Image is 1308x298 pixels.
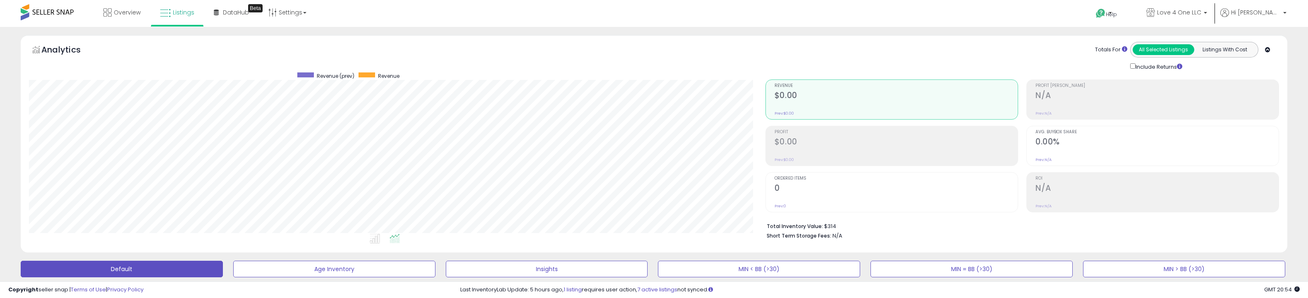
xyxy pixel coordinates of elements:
h2: 0.00% [1035,137,1279,148]
small: Prev: N/A [1035,204,1052,209]
h5: Analytics [41,44,97,58]
span: Revenue [775,84,1018,88]
i: Get Help [1095,8,1106,19]
h2: $0.00 [775,137,1018,148]
span: Profit [775,130,1018,135]
span: Listings [173,8,194,17]
small: Prev: N/A [1035,157,1052,162]
span: DataHub [223,8,249,17]
a: 1 listing [564,286,582,293]
span: N/A [832,232,842,240]
div: Tooltip anchor [248,4,263,12]
span: 2025-09-14 20:54 GMT [1264,286,1300,293]
button: MIN < BB (>30) [658,261,860,277]
h2: N/A [1035,91,1279,102]
small: Prev: 0 [775,204,786,209]
span: Revenue (prev) [317,72,354,79]
button: All Selected Listings [1133,44,1194,55]
a: Help [1089,2,1133,27]
button: Default [21,261,223,277]
a: Terms of Use [71,286,106,293]
strong: Copyright [8,286,38,293]
div: Include Returns [1124,62,1192,71]
span: Ordered Items [775,176,1018,181]
span: Revenue [378,72,399,79]
button: Age Inventory [233,261,435,277]
small: Prev: $0.00 [775,111,794,116]
a: Hi [PERSON_NAME] [1220,8,1286,27]
h2: N/A [1035,183,1279,195]
span: Profit [PERSON_NAME] [1035,84,1279,88]
div: Totals For [1095,46,1127,54]
b: Short Term Storage Fees: [767,232,831,239]
span: Help [1106,11,1117,18]
button: MIN > BB (>30) [1083,261,1285,277]
span: ROI [1035,176,1279,181]
button: MIN = BB (>30) [870,261,1073,277]
span: Hi [PERSON_NAME] [1231,8,1281,17]
a: 7 active listings [637,286,677,293]
h2: 0 [775,183,1018,195]
small: Prev: $0.00 [775,157,794,162]
div: seller snap | | [8,286,143,294]
button: Listings With Cost [1194,44,1255,55]
a: Privacy Policy [107,286,143,293]
li: $314 [767,221,1273,231]
b: Total Inventory Value: [767,223,823,230]
button: Insights [446,261,648,277]
div: Last InventoryLab Update: 5 hours ago, requires user action, not synced. [460,286,1300,294]
span: Love 4 One LLC [1157,8,1201,17]
h2: $0.00 [775,91,1018,102]
span: Overview [114,8,141,17]
span: Avg. Buybox Share [1035,130,1279,135]
small: Prev: N/A [1035,111,1052,116]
